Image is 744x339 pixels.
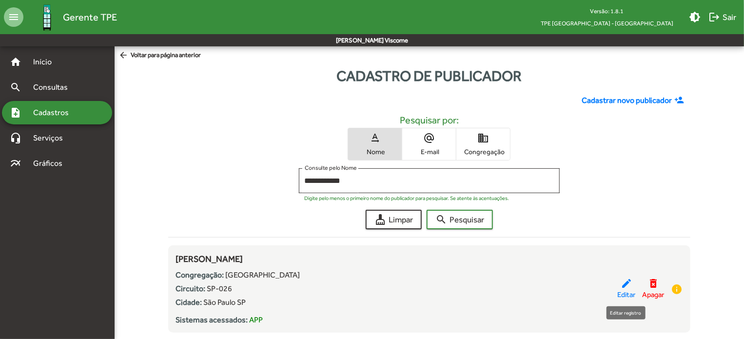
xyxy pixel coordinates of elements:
mat-icon: search [435,214,447,225]
button: E-mail [402,128,456,160]
div: Versão: 1.8.1 [533,5,681,17]
mat-icon: cleaning_services [374,214,386,225]
button: Pesquisar [427,210,493,229]
span: APP [250,315,263,324]
mat-icon: text_rotation_none [369,132,381,144]
span: E-mail [405,147,453,156]
mat-icon: info [671,283,683,295]
strong: Circuito: [176,284,206,293]
span: TPE [GEOGRAPHIC_DATA] - [GEOGRAPHIC_DATA] [533,17,681,29]
mat-icon: headset_mic [10,132,21,144]
span: Pesquisar [435,211,484,228]
button: Nome [348,128,402,160]
mat-icon: note_add [10,107,21,119]
button: Sair [705,8,740,26]
mat-icon: edit [621,278,632,289]
mat-icon: menu [4,7,23,27]
mat-icon: logout [708,11,720,23]
mat-icon: arrow_back [118,50,131,61]
a: Gerente TPE [23,1,117,33]
strong: Congregação: [176,270,224,279]
span: Gerente TPE [63,9,117,25]
mat-icon: person_add [674,95,686,106]
span: Início [27,56,66,68]
span: Limpar [374,211,413,228]
button: Congregação [456,128,510,160]
span: Editar [617,289,635,300]
mat-hint: Digite pelo menos o primeiro nome do publicador para pesquisar. Se atente às acentuações. [305,195,509,201]
div: Cadastro de publicador [115,65,744,87]
span: Voltar para página anterior [118,50,201,61]
span: Gráficos [27,158,76,169]
span: [PERSON_NAME] [176,254,243,264]
mat-icon: delete_forever [647,278,659,289]
mat-icon: search [10,81,21,93]
img: Logo [31,1,63,33]
span: Congregação [459,147,508,156]
mat-icon: home [10,56,21,68]
mat-icon: alternate_email [423,132,435,144]
h5: Pesquisar por: [176,114,683,126]
span: Consultas [27,81,80,93]
span: Apagar [642,289,664,300]
span: Sair [708,8,736,26]
button: Limpar [366,210,422,229]
span: SP-026 [207,284,233,293]
mat-icon: domain [477,132,489,144]
span: São Paulo SP [204,298,246,307]
span: Cadastros [27,107,81,119]
span: Cadastrar novo publicador [582,95,672,106]
span: Nome [351,147,399,156]
span: Serviços [27,132,76,144]
strong: Cidade: [176,298,202,307]
mat-icon: brightness_medium [689,11,701,23]
strong: Sistemas acessados: [176,315,248,324]
mat-icon: multiline_chart [10,158,21,169]
span: [GEOGRAPHIC_DATA] [226,270,300,279]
